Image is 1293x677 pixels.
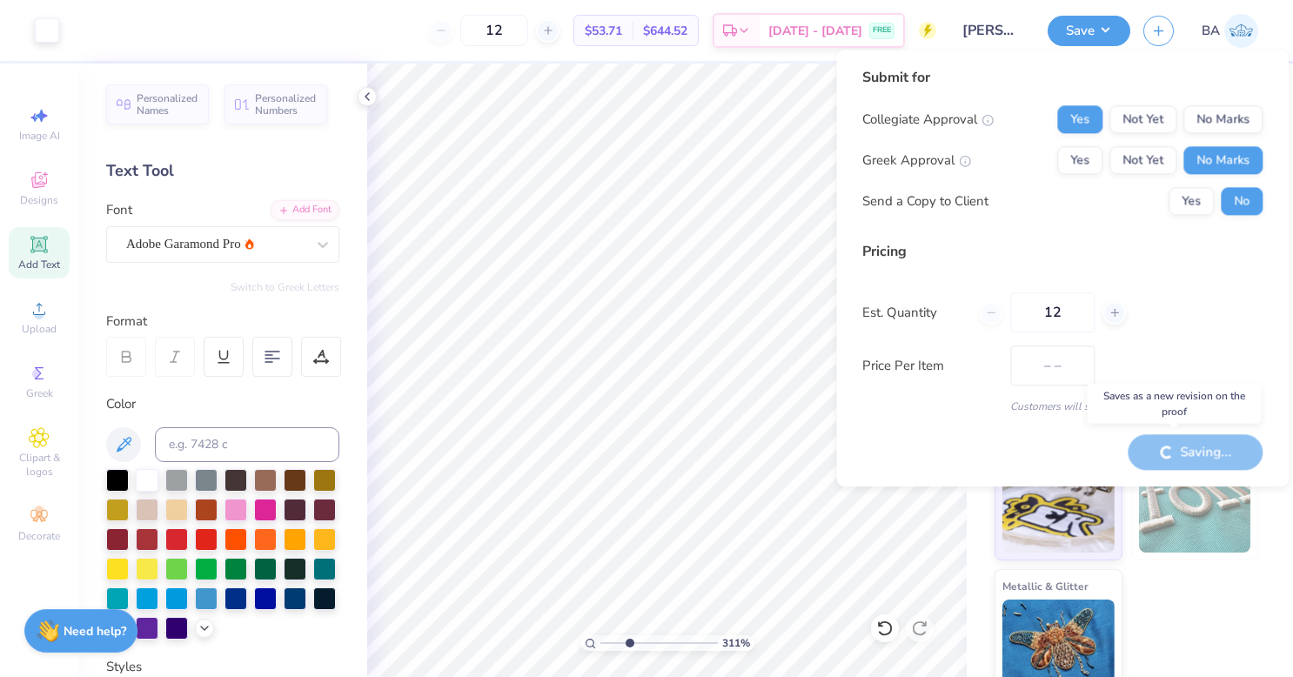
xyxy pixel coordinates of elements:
input: e.g. 7428 c [155,427,339,462]
label: Est. Quantity [862,303,966,323]
a: BA [1202,14,1258,48]
button: Yes [1057,105,1102,133]
button: Yes [1057,146,1102,174]
span: Clipart & logos [9,451,70,479]
button: Save [1048,16,1130,46]
span: Personalized Names [137,92,198,117]
strong: Need help? [64,623,126,640]
button: No [1221,187,1263,215]
div: Color [106,394,339,414]
span: [DATE] - [DATE] [768,22,862,40]
span: Designs [20,193,58,207]
button: No Marks [1183,105,1263,133]
div: Greek Approval [862,151,971,171]
div: Send a Copy to Client [862,191,988,211]
span: Image AI [19,129,60,143]
span: Greek [26,386,53,400]
div: Add Font [271,200,339,220]
span: Metallic & Glitter [1002,577,1089,595]
button: Not Yet [1109,146,1176,174]
span: FREE [873,24,891,37]
input: Untitled Design [949,13,1035,48]
span: Upload [22,322,57,336]
button: Yes [1169,187,1214,215]
div: Format [106,312,341,332]
span: $644.52 [643,22,687,40]
img: Beth Anne Fox [1224,14,1258,48]
div: Pricing [862,241,1263,262]
div: Customers will see this price on HQ. [862,399,1263,414]
div: Submit for [862,67,1263,88]
span: Personalized Numbers [255,92,317,117]
span: 311 % [722,635,750,651]
input: – – [1010,292,1095,332]
span: Add Text [18,258,60,271]
div: Text Tool [106,159,339,183]
button: Switch to Greek Letters [231,280,339,294]
label: Price Per Item [862,356,997,376]
div: Styles [106,657,339,677]
label: Font [106,200,132,220]
button: Not Yet [1109,105,1176,133]
button: No Marks [1183,146,1263,174]
span: $53.71 [585,22,622,40]
img: 3D Puff [1139,466,1251,553]
img: Standard [1002,466,1115,553]
span: BA [1202,21,1220,41]
span: Decorate [18,529,60,543]
input: – – [460,15,528,46]
div: Collegiate Approval [862,110,994,130]
div: Saves as a new revision on the proof [1087,384,1261,424]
